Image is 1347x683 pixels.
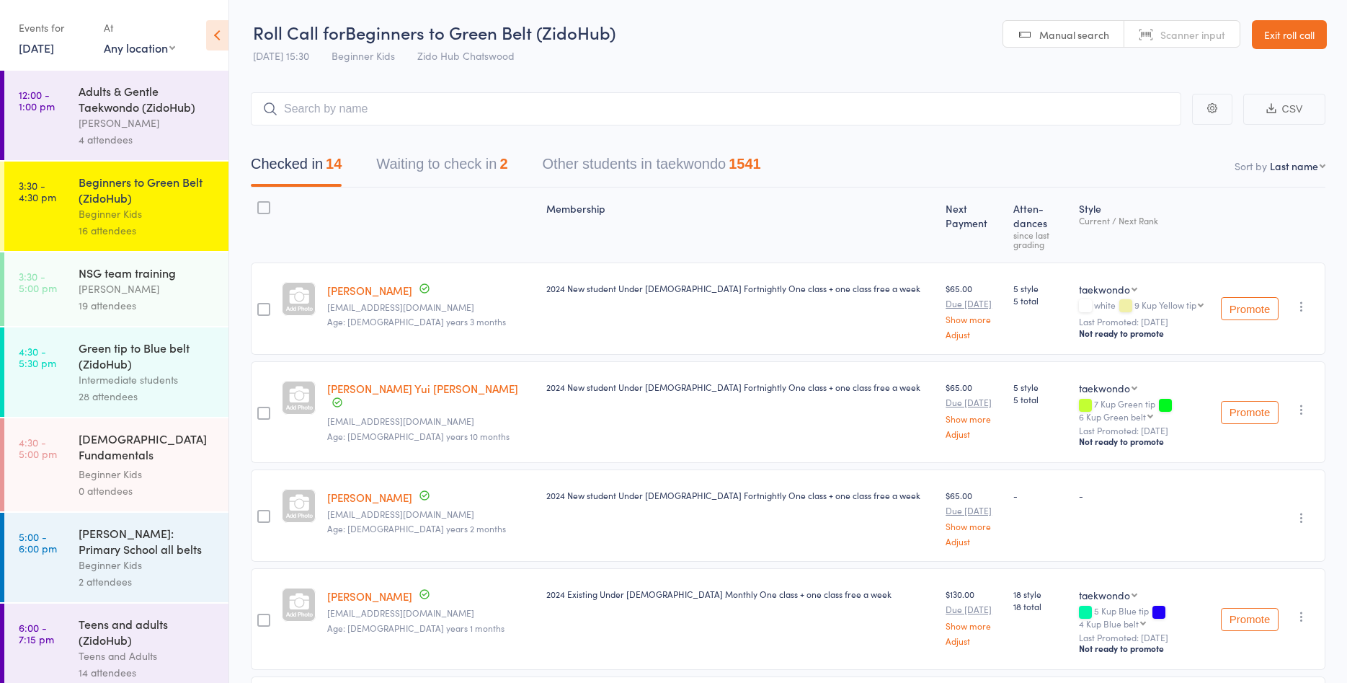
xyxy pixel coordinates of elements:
div: 2 [499,156,507,172]
span: 5 total [1013,393,1068,405]
div: taekwondo [1079,381,1130,395]
div: Current / Next Rank [1079,216,1209,225]
div: [PERSON_NAME] [79,115,216,131]
span: Age: [DEMOGRAPHIC_DATA] years 2 months [327,522,506,534]
div: NSG team training [79,265,216,281]
div: Atten­dances [1008,194,1074,256]
div: [PERSON_NAME] [79,281,216,297]
span: Manual search [1039,27,1109,42]
div: Membership [541,194,940,256]
a: Show more [946,521,1001,531]
div: At [104,16,175,40]
div: 6 Kup Green belt [1079,412,1146,421]
div: Green tip to Blue belt (ZidoHub) [79,340,216,371]
a: 4:30 -5:30 pmGreen tip to Blue belt (ZidoHub)Intermediate students28 attendees [4,327,228,417]
input: Search by name [251,92,1181,125]
button: Promote [1221,608,1279,631]
a: [PERSON_NAME] [327,283,412,298]
div: - [1079,489,1209,501]
div: since last grading [1013,230,1068,249]
span: Age: [DEMOGRAPHIC_DATA] years 10 months [327,430,510,442]
div: 19 attendees [79,297,216,314]
div: 2024 New student Under [DEMOGRAPHIC_DATA] Fortnightly One class + one class free a week [546,381,934,393]
span: 5 total [1013,294,1068,307]
a: 4:30 -5:00 pm[DEMOGRAPHIC_DATA] Fundamentals ([GEOGRAPHIC_DATA])Beginner Kids0 attendees [4,418,228,511]
span: Age: [DEMOGRAPHIC_DATA] years 3 months [327,315,506,327]
span: 18 style [1013,588,1068,600]
div: Beginner Kids [79,206,216,222]
a: Show more [946,314,1001,324]
div: Beginner Kids [79,466,216,482]
a: 12:00 -1:00 pmAdults & Gentle Taekwondo (ZidoHub)[PERSON_NAME]4 attendees [4,71,228,160]
a: 3:30 -5:00 pmNSG team training[PERSON_NAME]19 attendees [4,252,228,326]
span: Zido Hub Chatswood [417,48,515,63]
div: Beginner Kids [79,557,216,573]
div: 5 Kup Blue tip [1079,606,1209,627]
span: Age: [DEMOGRAPHIC_DATA] years 1 months [327,622,504,634]
div: Next Payment [940,194,1007,256]
small: Due [DATE] [946,397,1001,407]
button: Waiting to check in2 [376,149,507,187]
small: Last Promoted: [DATE] [1079,633,1209,643]
div: $65.00 [946,381,1001,438]
a: Show more [946,621,1001,630]
div: Events for [19,16,89,40]
div: Any location [104,40,175,56]
div: 0 attendees [79,482,216,499]
small: mishka247@me.com [327,302,535,312]
small: Ellissalim@yahoo.com [327,608,535,618]
time: 6:00 - 7:15 pm [19,622,54,645]
small: ericycchong@gmail.com [327,416,535,426]
time: 5:00 - 6:00 pm [19,531,57,554]
a: 3:30 -4:30 pmBeginners to Green Belt (ZidoHub)Beginner Kids16 attendees [4,162,228,251]
div: $65.00 [946,282,1001,339]
small: Due [DATE] [946,299,1001,309]
button: Checked in14 [251,149,342,187]
div: [DEMOGRAPHIC_DATA] Fundamentals ([GEOGRAPHIC_DATA]) [79,431,216,466]
div: 1541 [729,156,761,172]
span: Scanner input [1160,27,1225,42]
button: Promote [1221,297,1279,320]
a: Exit roll call [1252,20,1327,49]
a: Adjust [946,636,1001,645]
time: 4:30 - 5:30 pm [19,345,56,369]
div: [PERSON_NAME]: Primary School all belts [79,525,216,557]
div: 14 [326,156,342,172]
div: 2024 New student Under [DEMOGRAPHIC_DATA] Fortnightly One class + one class free a week [546,489,934,501]
div: Last name [1270,159,1318,173]
div: $130.00 [946,588,1001,645]
div: Adults & Gentle Taekwondo (ZidoHub) [79,83,216,115]
a: [PERSON_NAME] [327,490,412,505]
div: 28 attendees [79,388,216,405]
button: CSV [1243,94,1325,125]
span: Beginners to Green Belt (ZidoHub) [345,20,615,44]
div: 9 Kup Yellow tip [1134,300,1196,309]
time: 12:00 - 1:00 pm [19,89,55,112]
a: Adjust [946,429,1001,439]
time: 3:30 - 4:30 pm [19,180,56,203]
button: Promote [1221,401,1279,424]
div: Not ready to promote [1079,436,1209,447]
div: white [1079,300,1209,312]
div: Style [1073,194,1215,256]
span: 18 total [1013,600,1068,612]
div: - [1013,489,1068,501]
span: Beginner Kids [332,48,395,63]
div: 2024 New student Under [DEMOGRAPHIC_DATA] Fortnightly One class + one class free a week [546,282,934,294]
small: Due [DATE] [946,506,1001,516]
div: 4 attendees [79,131,216,148]
label: Sort by [1235,159,1267,173]
div: Not ready to promote [1079,327,1209,339]
a: Show more [946,414,1001,423]
a: [PERSON_NAME] [327,589,412,604]
div: 2024 Existing Under [DEMOGRAPHIC_DATA] Monthly One class + one class free a week [546,588,934,600]
div: taekwondo [1079,282,1130,296]
a: Adjust [946,330,1001,339]
a: [DATE] [19,40,54,56]
div: $65.00 [946,489,1001,546]
span: [DATE] 15:30 [253,48,309,63]
small: Due [DATE] [946,604,1001,614]
a: 5:00 -6:00 pm[PERSON_NAME]: Primary School all beltsBeginner Kids2 attendees [4,513,228,602]
span: 5 style [1013,381,1068,393]
div: 4 Kup Blue belt [1079,619,1139,628]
